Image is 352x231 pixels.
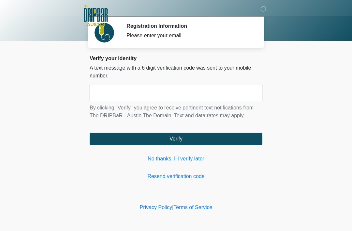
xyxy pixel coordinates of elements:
a: Terms of Service [173,205,212,210]
img: Agent Avatar [95,23,114,42]
a: Resend verification code [90,173,262,180]
a: Privacy Policy [140,205,172,210]
p: By clicking "Verify" you agree to receive pertinent text notifications from The DRIPBaR - Austin ... [90,104,262,120]
h2: Verify your identity [90,55,262,61]
a: | [172,205,173,210]
button: Verify [90,133,262,145]
p: A text message with a 6 digit verification code was sent to your mobile number. [90,64,262,80]
div: Please enter your email [126,32,253,40]
img: The DRIPBaR - Austin The Domain Logo [83,5,108,26]
a: No thanks, I'll verify later [90,155,262,163]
